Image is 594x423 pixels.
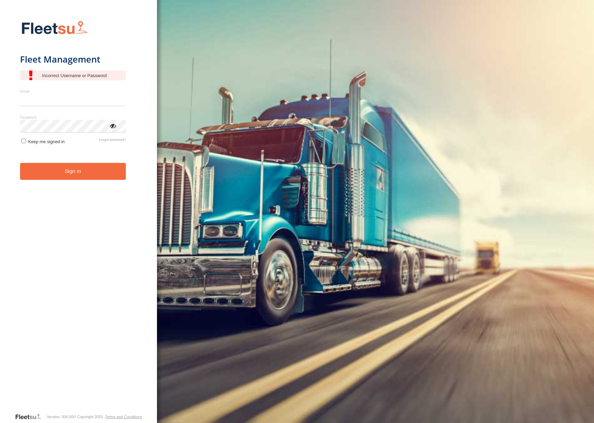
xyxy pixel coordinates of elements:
label: Email [20,89,126,94]
a: Forgot password? [99,138,126,144]
form: main [20,17,137,413]
img: Fleetsu [20,19,89,37]
label: Password [20,114,126,120]
div: © Copyright 2025 - [73,415,142,419]
span: Keep me signed in [28,139,65,144]
a: Terms and Conditions [105,415,142,419]
input: Keep me signed in [21,139,26,143]
div: ViewPassword [109,122,116,129]
a: Visit our Website [15,413,47,420]
h1: Fleet Management [20,54,126,65]
div: Version: 306.00 [47,415,73,419]
button: Sign in [20,163,126,180]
